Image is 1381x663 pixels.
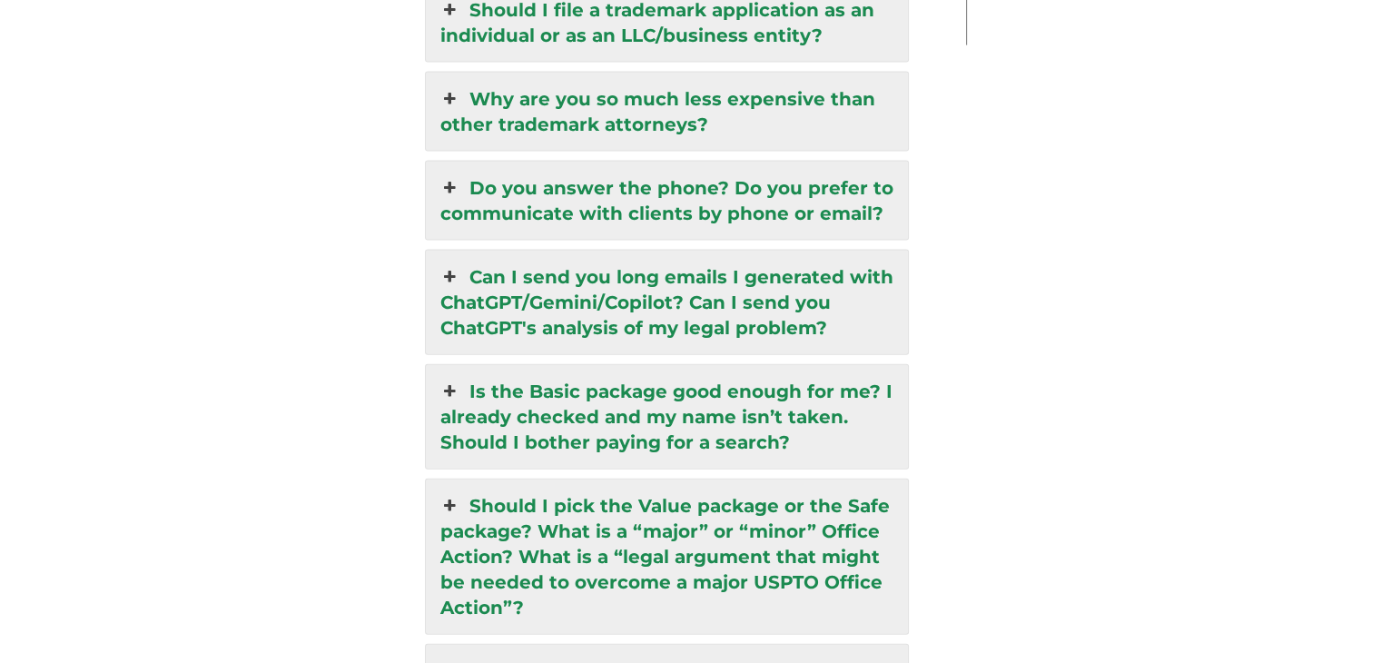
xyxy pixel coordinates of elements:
a: Do you answer the phone? Do you prefer to communicate with clients by phone or email? [426,162,907,240]
a: Can I send you long emails I generated with ChatGPT/Gemini/Copilot? Can I send you ChatGPT's anal... [426,251,907,354]
a: Is the Basic package good enough for me? I already checked and my name isn’t taken. Should I both... [426,365,907,469]
a: Should I pick the Value package or the Safe package? What is a “major” or “minor” Office Action? ... [426,480,907,634]
a: Why are you so much less expensive than other trademark attorneys? [426,73,907,151]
